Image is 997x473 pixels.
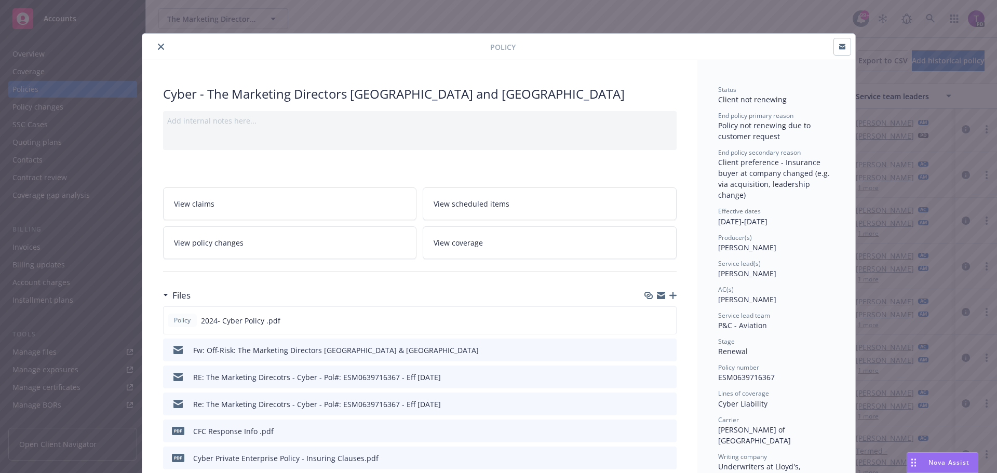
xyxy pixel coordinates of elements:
button: preview file [663,315,672,326]
span: End policy secondary reason [718,148,801,157]
div: CFC Response Info .pdf [193,426,274,437]
span: Policy [490,42,516,52]
span: Policy number [718,363,759,372]
a: View claims [163,187,417,220]
h3: Files [172,289,191,302]
a: View policy changes [163,226,417,259]
button: preview file [663,345,672,356]
button: download file [646,453,655,464]
span: View policy changes [174,237,244,248]
span: Cyber Liability [718,399,767,409]
button: download file [646,426,655,437]
span: [PERSON_NAME] [718,294,776,304]
div: Cyber - The Marketing Directors [GEOGRAPHIC_DATA] and [GEOGRAPHIC_DATA] [163,85,677,103]
div: Add internal notes here... [167,115,672,126]
span: AC(s) [718,285,734,294]
button: download file [646,345,655,356]
div: RE: The Marketing Direcotrs - Cyber - Pol#: ESM0639716367 - Eff [DATE] [193,372,441,383]
a: View scheduled items [423,187,677,220]
span: Policy [172,316,193,325]
span: 2024- Cyber Policy .pdf [201,315,280,326]
span: [PERSON_NAME] [718,242,776,252]
span: Lines of coverage [718,389,769,398]
button: download file [646,372,655,383]
span: Service lead team [718,311,770,320]
span: ESM0639716367 [718,372,775,382]
button: preview file [663,399,672,410]
span: [PERSON_NAME] [718,268,776,278]
span: [PERSON_NAME] of [GEOGRAPHIC_DATA] [718,425,791,445]
button: preview file [663,372,672,383]
span: Status [718,85,736,94]
span: Client not renewing [718,94,787,104]
span: Carrier [718,415,739,424]
div: [DATE] - [DATE] [718,207,834,226]
span: pdf [172,427,184,435]
button: download file [646,315,654,326]
span: Stage [718,337,735,346]
span: Client preference - Insurance buyer at company changed (e.g. via acquisition, leadership change) [718,157,832,200]
span: Policy not renewing due to customer request [718,120,813,141]
a: View coverage [423,226,677,259]
span: Renewal [718,346,748,356]
div: Fw: Off-Risk: The Marketing Directors [GEOGRAPHIC_DATA] & [GEOGRAPHIC_DATA] [193,345,479,356]
span: pdf [172,454,184,462]
span: End policy primary reason [718,111,793,120]
div: Cyber Private Enterprise Policy - Insuring Clauses.pdf [193,453,379,464]
button: preview file [663,453,672,464]
div: Drag to move [907,453,920,472]
div: Re: The Marketing Direcotrs - Cyber - Pol#: ESM0639716367 - Eff [DATE] [193,399,441,410]
span: View coverage [434,237,483,248]
span: View claims [174,198,214,209]
span: Service lead(s) [718,259,761,268]
button: download file [646,399,655,410]
span: View scheduled items [434,198,509,209]
span: P&C - Aviation [718,320,767,330]
button: close [155,40,167,53]
span: Nova Assist [928,458,969,467]
div: Files [163,289,191,302]
span: Effective dates [718,207,761,215]
span: Writing company [718,452,767,461]
button: preview file [663,426,672,437]
span: Producer(s) [718,233,752,242]
button: Nova Assist [907,452,978,473]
